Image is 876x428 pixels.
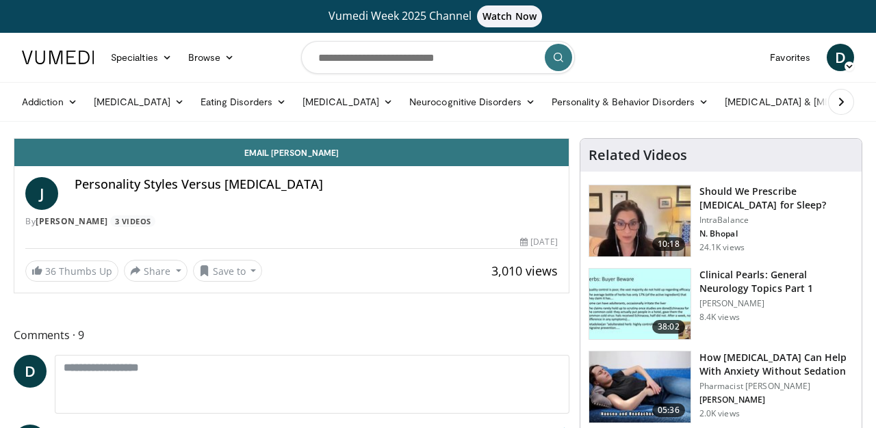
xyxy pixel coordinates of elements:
a: Browse [180,44,243,71]
h4: Related Videos [589,147,687,163]
p: N. Bhopal [699,228,853,239]
a: 10:18 Should We Prescribe [MEDICAL_DATA] for Sleep? IntraBalance N. Bhopal 24.1K views [589,185,853,257]
p: [PERSON_NAME] [699,298,853,309]
p: 8.4K views [699,312,740,323]
a: 3 Videos [110,215,155,227]
a: [PERSON_NAME] [36,215,108,227]
img: f7087805-6d6d-4f4e-b7c8-917543aa9d8d.150x105_q85_crop-smart_upscale.jpg [589,185,691,256]
h3: How [MEDICAL_DATA] Can Help With Anxiety Without Sedation [699,351,853,378]
h3: Clinical Pearls: General Neurology Topics Part 1 [699,268,853,295]
p: [PERSON_NAME] [699,394,853,405]
div: By [25,215,558,228]
img: 7bfe4765-2bdb-4a7e-8d24-83e30517bd33.150x105_q85_crop-smart_upscale.jpg [589,351,691,423]
a: [MEDICAL_DATA] [294,88,401,116]
span: 38:02 [652,320,685,334]
a: Vumedi Week 2025 ChannelWatch Now [24,5,852,27]
h3: Should We Prescribe [MEDICAL_DATA] for Sleep? [699,185,853,212]
a: 36 Thumbs Up [25,260,118,282]
a: Favorites [762,44,819,71]
a: Specialties [103,44,180,71]
span: Watch Now [477,5,542,27]
span: 36 [45,265,56,278]
a: Eating Disorders [192,88,294,116]
p: 2.0K views [699,408,740,419]
p: 24.1K views [699,242,745,253]
span: Comments 9 [14,326,569,344]
button: Save to [193,260,263,282]
span: 10:18 [652,237,685,251]
a: D [14,355,47,388]
a: Email [PERSON_NAME] [14,139,569,166]
a: 38:02 Clinical Pearls: General Neurology Topics Part 1 [PERSON_NAME] 8.4K views [589,268,853,340]
a: [MEDICAL_DATA] [86,88,192,116]
input: Search topics, interventions [301,41,575,74]
a: 05:36 How [MEDICAL_DATA] Can Help With Anxiety Without Sedation Pharmacist [PERSON_NAME] [PERSON_... [589,351,853,423]
a: Neurocognitive Disorders [401,88,543,116]
a: D [827,44,854,71]
img: 91ec4e47-6cc3-4d45-a77d-be3eb23d61cb.150x105_q85_crop-smart_upscale.jpg [589,269,691,340]
p: IntraBalance [699,215,853,226]
a: J [25,177,58,210]
h4: Personality Styles Versus [MEDICAL_DATA] [75,177,558,192]
p: Pharmacist [PERSON_NAME] [699,381,853,392]
img: VuMedi Logo [22,51,94,64]
a: Addiction [14,88,86,116]
button: Share [124,260,188,282]
div: [DATE] [520,236,557,248]
span: 3,010 views [491,263,558,279]
a: Personality & Behavior Disorders [543,88,717,116]
span: 05:36 [652,403,685,417]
